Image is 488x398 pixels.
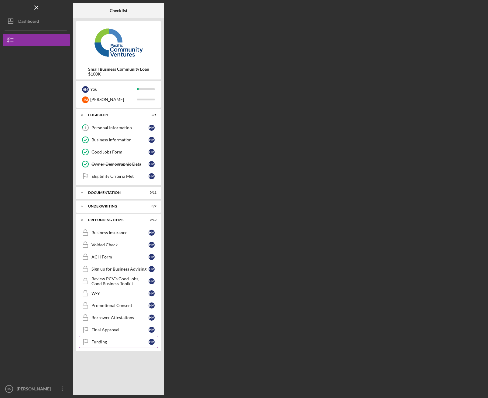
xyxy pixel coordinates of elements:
[91,242,149,247] div: Voided Check
[149,339,155,345] div: H M
[88,191,141,194] div: Documentation
[91,339,149,344] div: Funding
[110,8,127,13] b: Checklist
[88,113,141,117] div: Eligibility
[91,137,149,142] div: Business Information
[18,15,39,29] div: Dashboard
[91,125,149,130] div: Personal Information
[84,126,86,130] tspan: 1
[88,72,149,76] div: $100K
[149,242,155,248] div: H M
[79,251,158,263] a: ACH FormHM
[79,312,158,324] a: Borrower AttestationsHM
[91,174,149,179] div: Eligibility Criteria Met
[7,387,12,391] text: HM
[146,218,156,222] div: 0 / 10
[91,291,149,296] div: W-9
[149,278,155,284] div: H M
[149,302,155,309] div: H M
[3,383,70,395] button: HM[PERSON_NAME] [PERSON_NAME]
[91,230,149,235] div: Business Insurance
[88,204,141,208] div: Underwriting
[82,86,89,93] div: H M
[91,162,149,167] div: Owner Demographic Data
[149,327,155,333] div: H M
[79,287,158,299] a: W-9HM
[149,230,155,236] div: H M
[149,315,155,321] div: H M
[88,67,149,72] b: Small Business Community Loan
[82,96,89,103] div: J M
[91,267,149,272] div: Sign up for Business Advising
[90,94,137,105] div: [PERSON_NAME]
[3,15,70,27] button: Dashboard
[79,158,158,170] a: Owner Demographic DataHM
[79,263,158,275] a: Sign up for Business AdvisingHM
[91,255,149,259] div: ACH Form
[91,327,149,332] div: Final Approval
[79,299,158,312] a: Promotional ConsentHM
[149,137,155,143] div: H M
[79,146,158,158] a: Good Jobs FormHM
[91,150,149,154] div: Good Jobs Form
[149,290,155,296] div: H M
[79,275,158,287] a: Review PCV's Good Jobs, Good Business ToolkitHM
[90,84,137,94] div: You
[79,324,158,336] a: Final ApprovalHM
[149,149,155,155] div: H M
[91,303,149,308] div: Promotional Consent
[88,218,141,222] div: Prefunding Items
[79,239,158,251] a: Voided CheckHM
[79,134,158,146] a: Business InformationHM
[79,336,158,348] a: FundingHM
[149,173,155,179] div: H M
[149,266,155,272] div: H M
[91,315,149,320] div: Borrower Attestations
[149,125,155,131] div: H M
[146,113,156,117] div: 3 / 5
[79,170,158,182] a: Eligibility Criteria MetHM
[149,254,155,260] div: H M
[79,122,158,134] a: 1Personal InformationHM
[76,24,161,61] img: Product logo
[149,161,155,167] div: H M
[79,227,158,239] a: Business InsuranceHM
[91,276,149,286] div: Review PCV's Good Jobs, Good Business Toolkit
[146,204,156,208] div: 0 / 2
[146,191,156,194] div: 0 / 11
